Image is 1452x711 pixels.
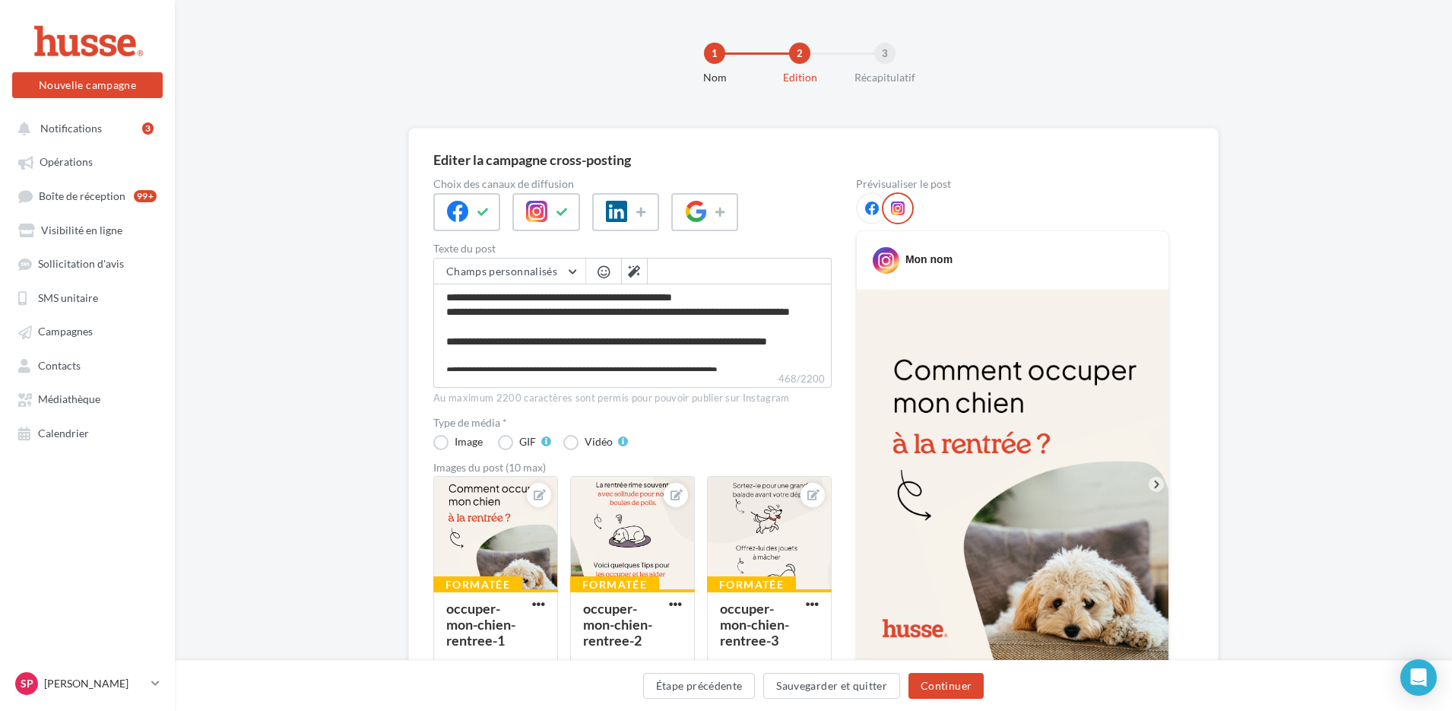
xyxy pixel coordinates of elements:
[38,427,89,440] span: Calendrier
[433,392,832,405] div: Au maximum 2200 caractères sont permis pour pouvoir publier sur Instagram
[12,72,163,98] button: Nouvelle campagne
[9,114,160,141] button: Notifications 3
[9,284,166,311] a: SMS unitaire
[433,462,832,473] div: Images du post (10 max)
[9,182,166,210] a: Boîte de réception99+
[40,156,93,169] span: Opérations
[836,70,934,85] div: Récapitulatif
[433,417,832,428] label: Type de média *
[874,43,896,64] div: 3
[455,436,483,447] div: Image
[666,70,763,85] div: Nom
[519,436,536,447] div: GIF
[9,317,166,344] a: Campagnes
[142,122,154,135] div: 3
[704,43,725,64] div: 1
[21,676,33,691] span: Sp
[643,673,756,699] button: Étape précédente
[905,252,953,267] div: Mon nom
[38,258,124,271] span: Sollicitation d'avis
[570,576,659,593] div: Formatée
[38,325,93,338] span: Campagnes
[12,669,163,698] a: Sp [PERSON_NAME]
[40,122,102,135] span: Notifications
[1400,659,1437,696] div: Open Intercom Messenger
[446,265,557,278] span: Champs personnalisés
[9,148,166,175] a: Opérations
[38,393,100,406] span: Médiathèque
[9,385,166,412] a: Médiathèque
[9,249,166,277] a: Sollicitation d'avis
[763,673,900,699] button: Sauvegarder et quitter
[44,676,145,691] p: [PERSON_NAME]
[583,600,652,649] div: occuper-mon-chien-rentree-2
[433,153,631,167] div: Editer la campagne cross-posting
[433,576,522,593] div: Formatée
[707,576,796,593] div: Formatée
[433,243,832,254] label: Texte du post
[433,179,832,189] label: Choix des canaux de diffusion
[789,43,810,64] div: 2
[9,216,166,243] a: Visibilité en ligne
[9,351,166,379] a: Contacts
[9,419,166,446] a: Calendrier
[38,291,98,304] span: SMS unitaire
[720,600,789,649] div: occuper-mon-chien-rentree-3
[38,359,81,372] span: Contacts
[446,600,515,649] div: occuper-mon-chien-rentree-1
[434,259,585,284] button: Champs personnalisés
[134,190,157,202] div: 99+
[908,673,984,699] button: Continuer
[856,179,1169,189] div: Prévisualiser le post
[433,371,832,388] label: 468/2200
[39,189,125,202] span: Boîte de réception
[585,436,613,447] div: Vidéo
[41,224,122,236] span: Visibilité en ligne
[751,70,848,85] div: Edition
